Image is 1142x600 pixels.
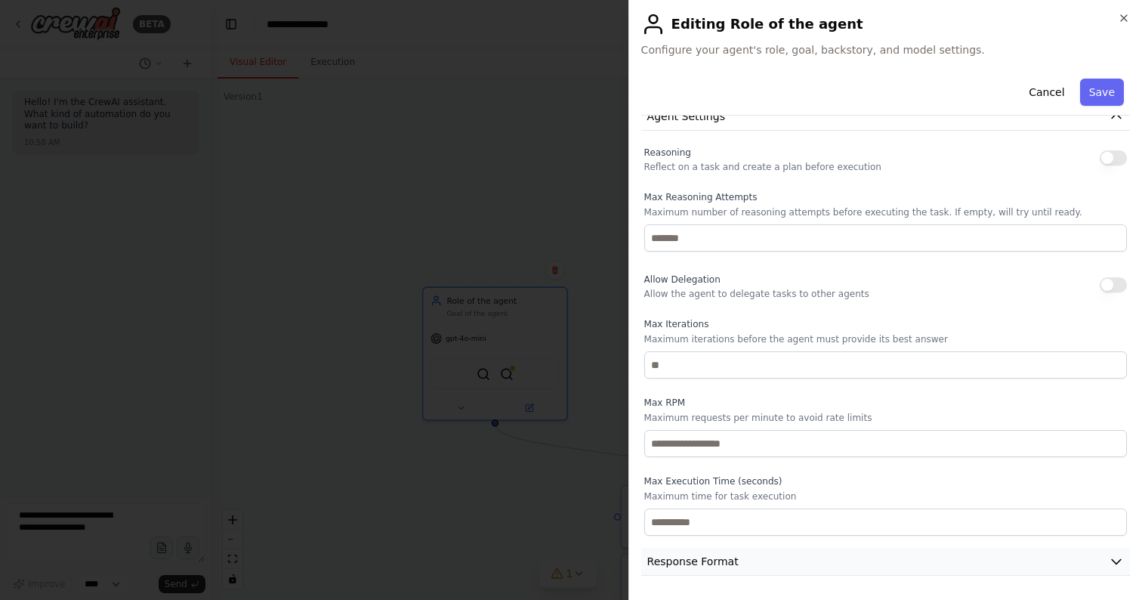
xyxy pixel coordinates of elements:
[641,103,1130,131] button: Agent Settings
[644,397,1127,409] label: Max RPM
[644,333,1127,345] p: Maximum iterations before the agent must provide its best answer
[1020,79,1073,106] button: Cancel
[644,206,1127,218] p: Maximum number of reasoning attempts before executing the task. If empty, will try until ready.
[644,147,691,158] span: Reasoning
[644,274,721,285] span: Allow Delegation
[641,12,1130,36] h2: Editing Role of the agent
[641,548,1130,576] button: Response Format
[647,109,725,124] span: Agent Settings
[641,42,1130,57] span: Configure your agent's role, goal, backstory, and model settings.
[644,288,869,300] p: Allow the agent to delegate tasks to other agents
[644,475,1127,487] label: Max Execution Time (seconds)
[644,490,1127,503] p: Maximum time for task execution
[644,191,1127,203] label: Max Reasoning Attempts
[644,318,1127,330] label: Max Iterations
[647,554,739,569] span: Response Format
[1080,79,1124,106] button: Save
[644,161,881,173] p: Reflect on a task and create a plan before execution
[644,412,1127,424] p: Maximum requests per minute to avoid rate limits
